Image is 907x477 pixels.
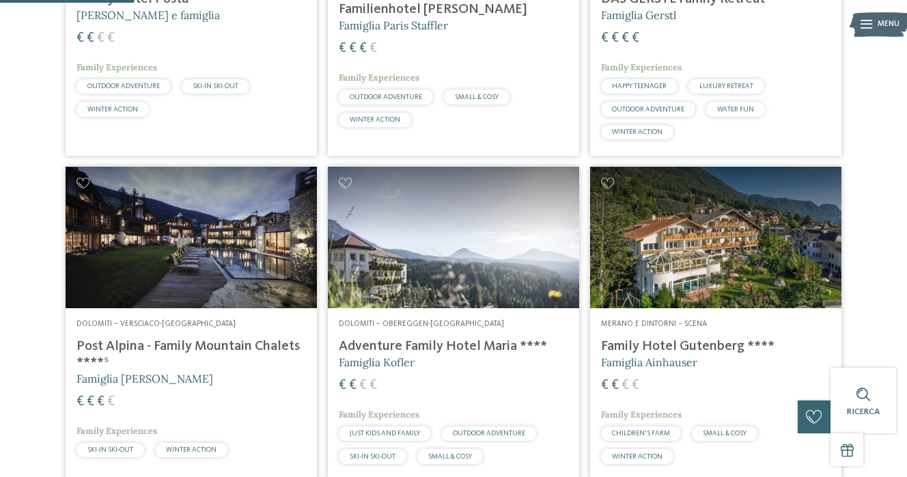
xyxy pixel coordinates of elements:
[76,320,236,328] span: Dolomiti – Versciaco-[GEOGRAPHIC_DATA]
[339,72,419,83] span: Family Experiences
[339,18,448,32] span: Famiglia Paris Staffler
[339,42,346,55] span: €
[350,430,420,437] span: JUST KIDS AND FAMILY
[76,425,157,437] span: Family Experiences
[590,167,841,308] img: Family Hotel Gutenberg ****
[612,430,670,437] span: CHILDREN’S FARM
[66,167,317,308] img: Post Alpina - Family Mountain Chalets ****ˢ
[339,409,419,420] span: Family Experiences
[166,446,217,453] span: WINTER ACTION
[76,8,220,22] span: [PERSON_NAME] e famiglia
[601,31,609,45] span: €
[601,338,831,355] h4: Family Hotel Gutenberg ****
[717,106,754,113] span: WATER FUN
[601,8,676,22] span: Famiglia Gerstl
[350,94,422,100] span: OUTDOOR ADVENTURE
[97,31,104,45] span: €
[76,338,306,371] h4: Post Alpina - Family Mountain Chalets ****ˢ
[193,83,238,90] span: SKI-IN SKI-OUT
[428,453,472,460] span: SMALL & COSY
[349,42,357,55] span: €
[107,395,115,409] span: €
[601,409,682,420] span: Family Experiences
[87,31,94,45] span: €
[76,372,213,385] span: Famiglia [PERSON_NAME]
[632,379,639,392] span: €
[699,83,753,90] span: LUXURY RETREAT
[76,62,157,73] span: Family Experiences
[369,42,377,55] span: €
[611,379,619,392] span: €
[97,395,104,409] span: €
[339,355,415,369] span: Famiglia Kofler
[87,83,160,90] span: OUTDOOR ADVENTURE
[87,395,94,409] span: €
[612,453,662,460] span: WINTER ACTION
[601,379,609,392] span: €
[612,106,684,113] span: OUTDOOR ADVENTURE
[339,1,568,18] h4: Familienhotel [PERSON_NAME]
[622,379,629,392] span: €
[632,31,639,45] span: €
[601,62,682,73] span: Family Experiences
[350,116,400,123] span: WINTER ACTION
[455,94,499,100] span: SMALL & COSY
[107,31,115,45] span: €
[703,430,746,437] span: SMALL & COSY
[87,106,138,113] span: WINTER ACTION
[328,167,579,308] img: Adventure Family Hotel Maria ****
[87,446,133,453] span: SKI-IN SKI-OUT
[76,395,84,409] span: €
[601,320,707,328] span: Merano e dintorni – Scena
[369,379,377,392] span: €
[601,355,697,369] span: Famiglia Ainhauser
[76,31,84,45] span: €
[359,379,367,392] span: €
[847,407,880,416] span: Ricerca
[339,379,346,392] span: €
[612,83,667,90] span: HAPPY TEENAGER
[350,453,395,460] span: SKI-IN SKI-OUT
[349,379,357,392] span: €
[339,338,568,355] h4: Adventure Family Hotel Maria ****
[359,42,367,55] span: €
[339,320,504,328] span: Dolomiti – Obereggen-[GEOGRAPHIC_DATA]
[612,128,662,135] span: WINTER ACTION
[453,430,525,437] span: OUTDOOR ADVENTURE
[622,31,629,45] span: €
[611,31,619,45] span: €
